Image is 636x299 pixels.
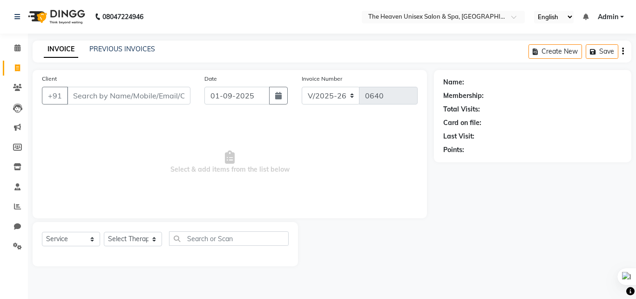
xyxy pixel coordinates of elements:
img: logo [24,4,88,30]
button: Save [586,44,618,59]
a: PREVIOUS INVOICES [89,45,155,53]
label: Client [42,75,57,83]
div: Total Visits: [443,104,480,114]
div: Card on file: [443,118,481,128]
input: Search by Name/Mobile/Email/Code [67,87,190,104]
label: Date [204,75,217,83]
b: 08047224946 [102,4,143,30]
button: Create New [528,44,582,59]
a: INVOICE [44,41,78,58]
button: +91 [42,87,68,104]
label: Invoice Number [302,75,342,83]
div: Name: [443,77,464,87]
div: Membership: [443,91,484,101]
div: Last Visit: [443,132,474,141]
span: Admin [598,12,618,22]
span: Select & add items from the list below [42,116,418,209]
input: Search or Scan [169,231,289,246]
div: Points: [443,145,464,155]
